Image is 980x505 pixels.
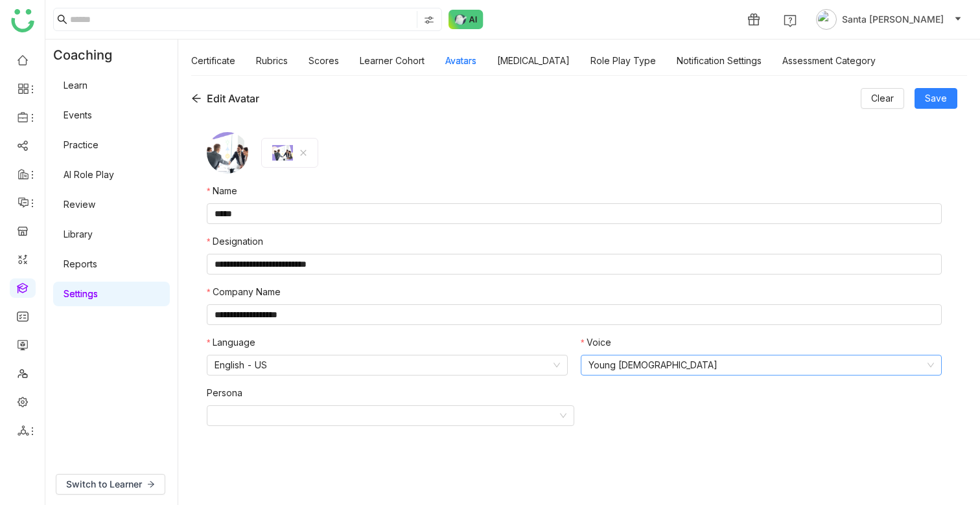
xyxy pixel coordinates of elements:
[64,169,114,180] a: AI Role Play
[64,199,95,210] a: Review
[56,474,165,495] button: Switch to Learner
[861,88,904,109] button: Clear
[207,285,281,299] label: Company Name
[590,55,656,66] a: Role Play Type
[64,229,93,240] a: Library
[915,88,957,109] button: Save
[66,477,142,491] span: Switch to Learner
[207,386,242,400] label: Persona
[207,335,255,350] label: Language
[424,15,434,25] img: search-type.svg
[784,14,797,27] img: help.svg
[64,80,87,91] a: Learn
[360,55,425,66] a: Learner Cohort
[45,39,132,71] div: Coaching
[782,55,876,66] a: Assessment Category
[449,10,484,29] img: ask-buddy-normal.svg
[497,55,570,66] a: [MEDICAL_DATA]
[925,91,947,106] span: Save
[871,91,894,106] span: Clear
[64,109,92,120] a: Events
[207,234,263,249] label: Designation
[581,335,611,350] label: Voice
[191,91,259,106] div: Edit Avatar
[256,55,288,66] a: Rubrics
[272,145,293,161] img: 68930200d8d78f14571aee88
[64,139,99,150] a: Practice
[842,12,944,27] span: Santa [PERSON_NAME]
[64,258,97,269] a: Reports
[677,55,762,66] a: Notification Settings
[64,288,98,299] a: Settings
[445,55,476,66] a: Avatars
[191,55,235,66] a: Certificate
[309,55,339,66] a: Scores
[215,355,560,375] nz-select-item: English - US
[816,9,837,30] img: avatar
[11,9,34,32] img: logo
[207,132,248,174] img: 68930200d8d78f14571aee88
[207,184,237,198] label: Name
[813,9,964,30] button: Santa [PERSON_NAME]
[589,355,934,375] nz-select-item: Young Male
